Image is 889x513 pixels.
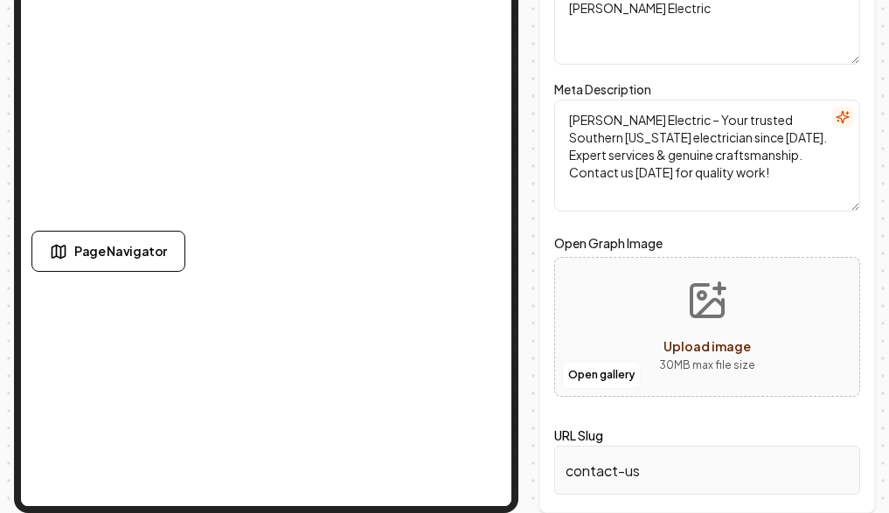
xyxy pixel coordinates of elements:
[554,427,603,443] label: URL Slug
[663,338,751,354] span: Upload image
[554,232,860,253] label: Open Graph Image
[645,266,769,388] button: Upload image
[31,231,185,272] button: Page Navigator
[74,242,167,260] span: Page Navigator
[562,361,641,389] button: Open gallery
[554,81,651,97] label: Meta Description
[659,357,755,374] p: 30 MB max file size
